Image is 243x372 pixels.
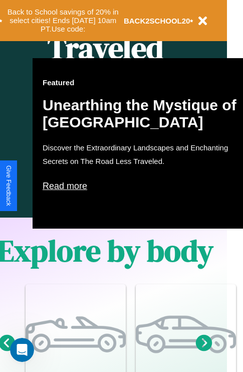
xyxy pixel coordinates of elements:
[10,338,34,362] iframe: Intercom live chat
[124,17,190,25] b: BACK2SCHOOL20
[43,141,243,168] p: Discover the Extraordinary Landscapes and Enchanting Secrets on The Road Less Traveled.
[43,78,243,87] h3: Featured
[43,178,243,194] p: Read more
[43,97,243,131] h2: Unearthing the Mystique of [GEOGRAPHIC_DATA]
[3,5,124,36] button: Back to School savings of 20% in select cities! Ends [DATE] 10am PT.Use code:
[5,165,12,206] div: Give Feedback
